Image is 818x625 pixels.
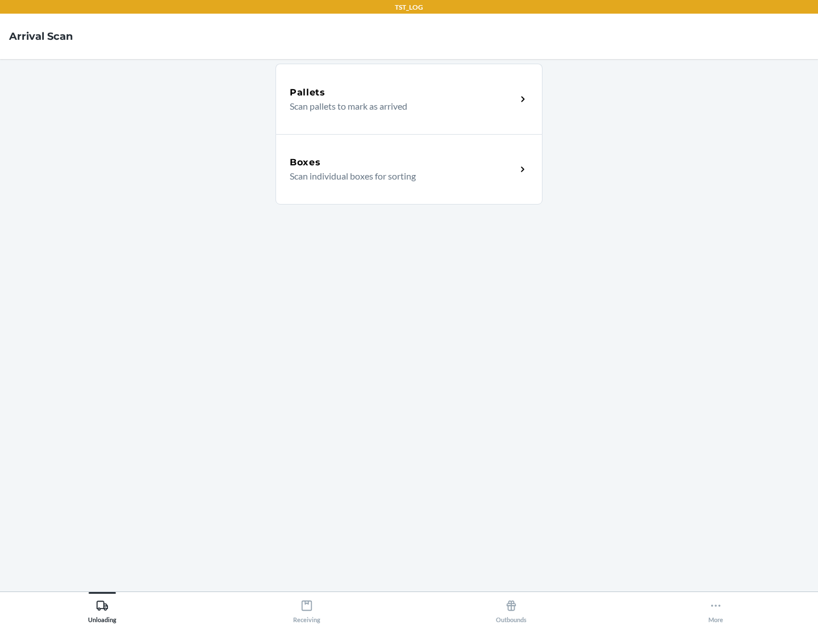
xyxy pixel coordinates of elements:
h5: Pallets [290,86,325,99]
div: Unloading [88,595,116,623]
div: More [708,595,723,623]
p: TST_LOG [395,2,423,13]
p: Scan pallets to mark as arrived [290,99,507,113]
h5: Boxes [290,156,321,169]
button: Receiving [204,592,409,623]
button: More [613,592,818,623]
div: Outbounds [496,595,527,623]
a: BoxesScan individual boxes for sorting [276,134,542,205]
button: Outbounds [409,592,613,623]
div: Receiving [293,595,320,623]
p: Scan individual boxes for sorting [290,169,507,183]
a: PalletsScan pallets to mark as arrived [276,64,542,134]
h4: Arrival Scan [9,29,73,44]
